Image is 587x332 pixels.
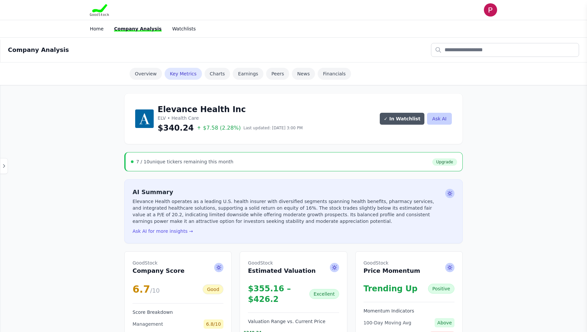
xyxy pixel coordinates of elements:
a: Company Analysis [114,26,162,31]
span: Management [133,321,163,327]
span: 7 / 10 [136,159,149,164]
span: /10 [150,287,160,294]
button: Ask AI for more insights → [133,228,193,234]
p: Elevance Health operates as a leading U.S. health insurer with diversified segments spanning heal... [133,198,443,225]
h1: Elevance Health Inc [158,104,303,115]
img: user photo [484,3,497,17]
h2: Price Momentum [364,260,420,275]
div: 6.7 [133,283,160,295]
a: Earnings [233,68,263,80]
a: Charts [205,68,230,80]
a: Financials [318,68,351,80]
span: 6.8/10 [204,319,224,329]
a: Watchlists [172,26,196,31]
span: $7.58 (2.28%) [196,124,241,132]
div: Excellent [309,289,339,299]
span: GoodStock [364,260,420,266]
img: Goodstock Logo [90,4,109,16]
p: ELV • Health Care [158,115,303,121]
h2: Company Analysis [8,45,69,55]
div: $355.16 – $426.2 [248,283,309,305]
button: Ask AI [427,113,452,125]
span: Ask AI [330,263,339,272]
span: Ask AI [445,263,454,272]
a: Upgrade [432,158,457,166]
span: Ask AI [214,263,223,272]
h3: Score Breakdown [133,309,223,315]
a: Overview [130,68,162,80]
div: Trending Up [364,283,418,294]
h2: Estimated Valuation [248,260,316,275]
div: Positive [428,284,454,294]
h3: Valuation Range vs. Current Price [248,318,339,325]
span: GoodStock [133,260,184,266]
h2: Company Score [133,260,184,275]
div: Good [203,284,223,294]
span: Last updated: [DATE] 3:00 PM [244,125,303,131]
button: ✓ In Watchlist [380,113,424,125]
h3: Momentum Indicators [364,308,454,314]
a: News [292,68,315,80]
a: Peers [266,68,289,80]
h2: AI Summary [133,187,443,197]
span: 100-Day Moving Avg [364,319,411,326]
span: Above [435,318,454,327]
span: GoodStock [248,260,316,266]
img: Elevance Health Inc Logo [135,109,154,128]
span: Ask AI [445,189,454,198]
span: $340.24 [158,123,194,133]
a: Key Metrics [165,68,202,80]
div: unique tickers remaining this month [136,158,233,165]
a: Home [90,26,103,31]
